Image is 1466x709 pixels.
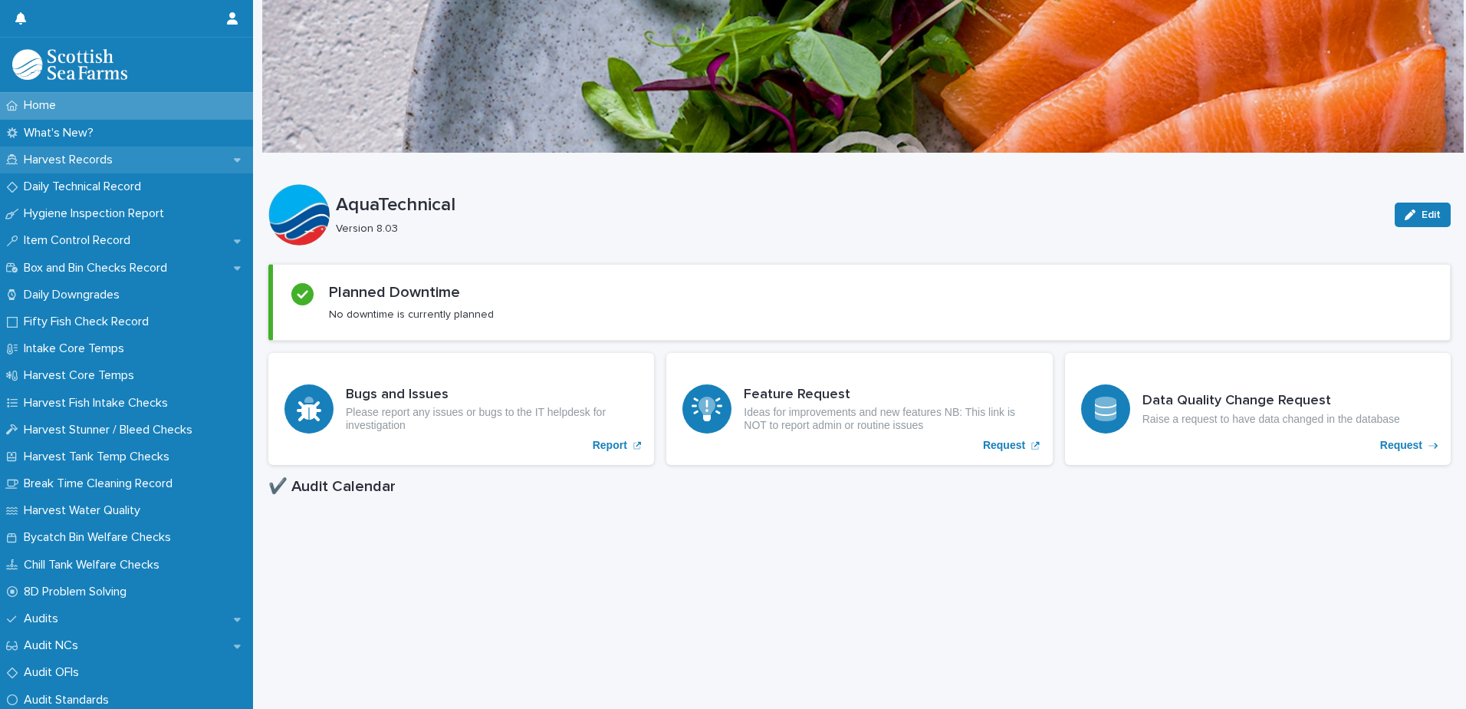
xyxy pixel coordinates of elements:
[18,233,143,248] p: Item Control Record
[268,353,654,465] a: Report
[18,450,182,464] p: Harvest Tank Temp Checks
[18,153,125,167] p: Harvest Records
[18,180,153,194] p: Daily Technical Record
[268,477,1451,496] h1: ✔️ Audit Calendar
[1065,353,1451,465] a: Request
[18,693,121,707] p: Audit Standards
[18,396,180,411] p: Harvest Fish Intake Checks
[18,126,106,140] p: What's New?
[346,406,638,432] p: Please report any issues or bugs to the IT helpdesk for investigation
[18,206,176,221] p: Hygiene Inspection Report
[18,477,185,491] p: Break Time Cleaning Record
[18,423,205,437] p: Harvest Stunner / Bleed Checks
[593,439,627,452] p: Report
[744,387,1036,404] h3: Feature Request
[18,612,71,626] p: Audits
[983,439,1025,452] p: Request
[18,315,161,329] p: Fifty Fish Check Record
[18,261,179,275] p: Box and Bin Checks Record
[18,558,172,572] p: Chill Tank Welfare Checks
[18,530,183,545] p: Bycatch Bin Welfare Checks
[744,406,1036,432] p: Ideas for improvements and new features NB: This link is NOT to report admin or routine issues
[1395,203,1451,227] button: Edit
[336,223,1376,236] p: Version 8.03
[329,283,460,302] h2: Planned Downtime
[18,503,153,518] p: Harvest Water Quality
[1142,413,1400,426] p: Raise a request to have data changed in the database
[18,638,90,653] p: Audit NCs
[18,665,91,680] p: Audit OFIs
[329,308,494,322] p: No downtime is currently planned
[1142,393,1400,410] h3: Data Quality Change Request
[18,288,132,302] p: Daily Downgrades
[336,194,1382,216] p: AquaTechnical
[12,49,127,80] img: mMrefqRFQpe26GRNOUkG
[666,353,1052,465] a: Request
[1380,439,1422,452] p: Request
[18,341,136,356] p: Intake Core Temps
[18,368,146,383] p: Harvest Core Temps
[18,98,68,113] p: Home
[346,387,638,404] h3: Bugs and Issues
[18,585,139,599] p: 8D Problem Solving
[1422,209,1441,220] span: Edit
